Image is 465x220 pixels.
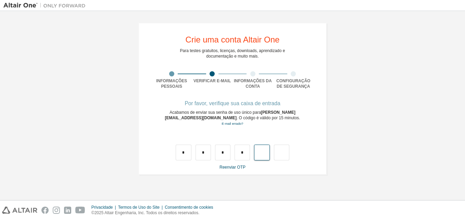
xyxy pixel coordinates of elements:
div: Informações da conta [232,78,273,89]
img: linkedin.svg [64,207,71,214]
div: Crie uma conta Altair One [186,36,280,44]
img: Altair Um [3,2,89,9]
div: Por favor, verifique sua caixa de entrada [151,101,314,106]
div: Configuração de segurança [273,78,314,89]
div: Acabamos de enviar sua senha de uso único para . O código é válido por 15 minutos. [151,110,314,126]
div: Consentimento de cookies [165,205,217,210]
div: Verificar e-mail [192,78,233,84]
img: altair_logo.svg [2,207,37,214]
img: instagram.svg [53,207,60,214]
a: Reenviar OTP [219,165,246,170]
font: 2025 Altair Engenharia, Inc. Todos os direitos reservados. [95,210,200,215]
span: [PERSON_NAME][EMAIL_ADDRESS][DOMAIN_NAME] [165,110,296,120]
div: Para testes gratuitos, licenças, downloads, aprendizado e documentação e muito mais. [180,48,285,59]
p: © [91,210,217,216]
img: youtube.svg [75,207,85,214]
img: facebook.svg [41,207,49,214]
div: Informações pessoais [151,78,192,89]
div: Termos de Uso do Site [118,205,165,210]
div: Privacidade [91,205,118,210]
a: Go back to the registration form [222,122,243,125]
